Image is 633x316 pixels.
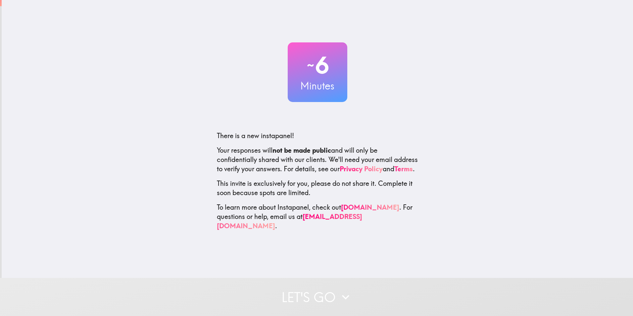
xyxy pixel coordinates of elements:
[288,79,347,93] h3: Minutes
[217,146,418,174] p: Your responses will and will only be confidentially shared with our clients. We'll need your emai...
[217,212,362,230] a: [EMAIL_ADDRESS][DOMAIN_NAME]
[340,165,383,173] a: Privacy Policy
[217,132,294,140] span: There is a new instapanel!
[288,52,347,79] h2: 6
[217,179,418,197] p: This invite is exclusively for you, please do not share it. Complete it soon because spots are li...
[306,55,315,75] span: ~
[394,165,413,173] a: Terms
[217,203,418,231] p: To learn more about Instapanel, check out . For questions or help, email us at .
[272,146,331,154] b: not be made public
[341,203,399,211] a: [DOMAIN_NAME]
